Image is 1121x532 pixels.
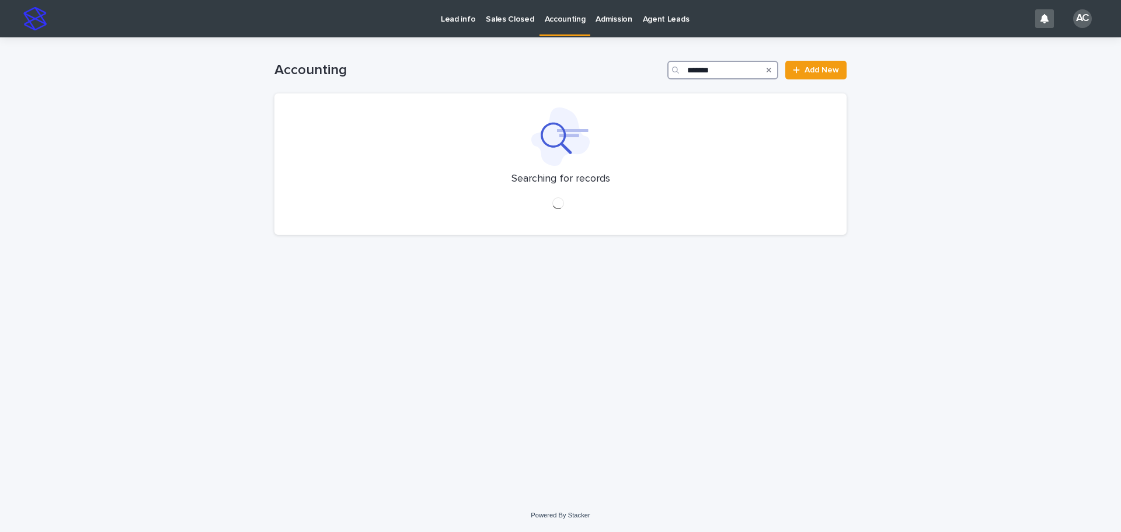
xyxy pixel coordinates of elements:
a: Powered By Stacker [531,512,590,519]
a: Add New [785,61,847,79]
img: stacker-logo-s-only.png [23,7,47,30]
h1: Accounting [274,62,663,79]
p: Searching for records [511,173,610,186]
span: Add New [805,66,839,74]
input: Search [667,61,778,79]
div: AC [1073,9,1092,28]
